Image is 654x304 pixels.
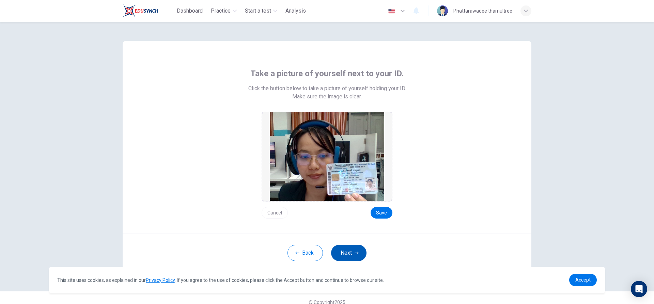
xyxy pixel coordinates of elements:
[287,245,323,261] button: Back
[208,5,239,17] button: Practice
[248,84,406,93] span: Click the button below to take a picture of yourself holding your ID.
[285,7,306,15] span: Analysis
[371,207,392,219] button: Save
[437,5,448,16] img: Profile picture
[245,7,271,15] span: Start a test
[631,281,647,297] div: Open Intercom Messenger
[177,7,203,15] span: Dashboard
[569,274,597,286] a: dismiss cookie message
[146,277,175,283] a: Privacy Policy
[242,5,280,17] button: Start a test
[250,68,404,79] span: Take a picture of yourself next to your ID.
[123,4,174,18] a: Train Test logo
[453,7,512,15] div: Phattarawadee thamultree
[123,4,158,18] img: Train Test logo
[49,267,605,293] div: cookieconsent
[575,277,591,283] span: Accept
[283,5,309,17] button: Analysis
[211,7,231,15] span: Practice
[262,207,288,219] button: Cancel
[292,93,362,101] span: Make sure the image is clear.
[387,9,396,14] img: en
[331,245,367,261] button: Next
[174,5,205,17] button: Dashboard
[270,112,384,201] img: preview screemshot
[57,277,384,283] span: This site uses cookies, as explained in our . If you agree to the use of cookies, please click th...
